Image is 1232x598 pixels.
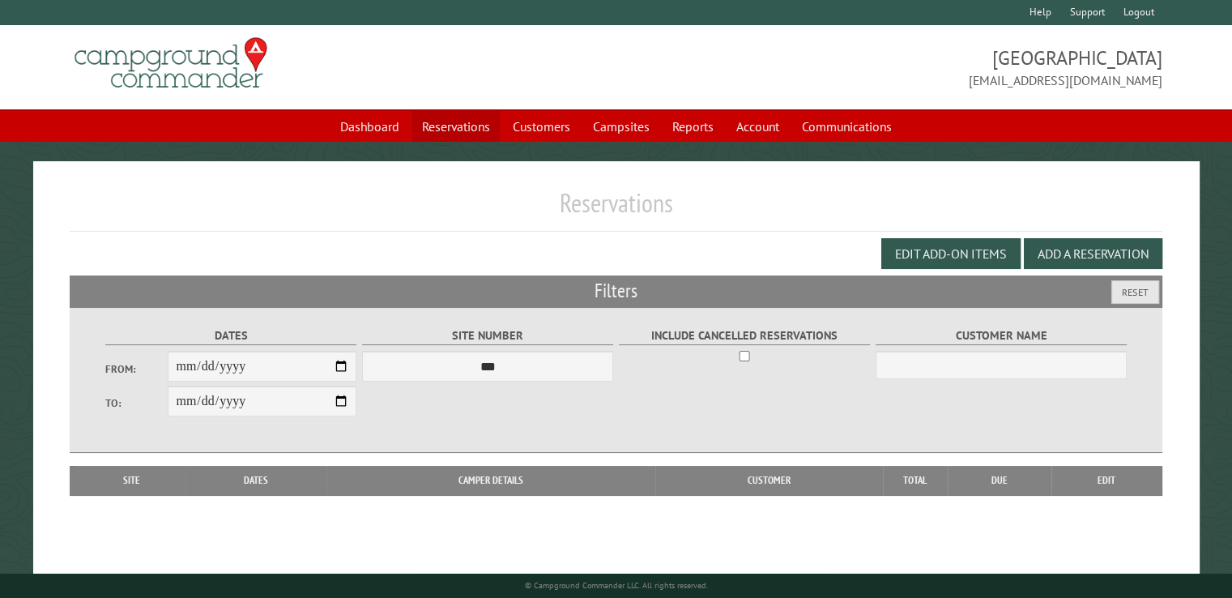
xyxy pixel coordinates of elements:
[362,327,614,345] label: Site Number
[616,45,1162,90] span: [GEOGRAPHIC_DATA] [EMAIL_ADDRESS][DOMAIN_NAME]
[105,361,168,377] label: From:
[78,466,185,495] th: Site
[1024,238,1162,269] button: Add a Reservation
[105,395,168,411] label: To:
[876,327,1128,345] label: Customer Name
[1111,280,1159,304] button: Reset
[412,111,500,142] a: Reservations
[105,327,357,345] label: Dates
[727,111,789,142] a: Account
[883,466,948,495] th: Total
[792,111,902,142] a: Communications
[330,111,409,142] a: Dashboard
[583,111,659,142] a: Campsites
[326,466,655,495] th: Camper Details
[503,111,580,142] a: Customers
[70,187,1162,232] h1: Reservations
[70,32,272,95] img: Campground Commander
[70,276,1162,306] h2: Filters
[525,580,708,591] small: © Campground Commander LLC. All rights reserved.
[619,327,871,345] label: Include Cancelled Reservations
[185,466,326,495] th: Dates
[1051,466,1162,495] th: Edit
[881,238,1021,269] button: Edit Add-on Items
[655,466,883,495] th: Customer
[663,111,723,142] a: Reports
[948,466,1051,495] th: Due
